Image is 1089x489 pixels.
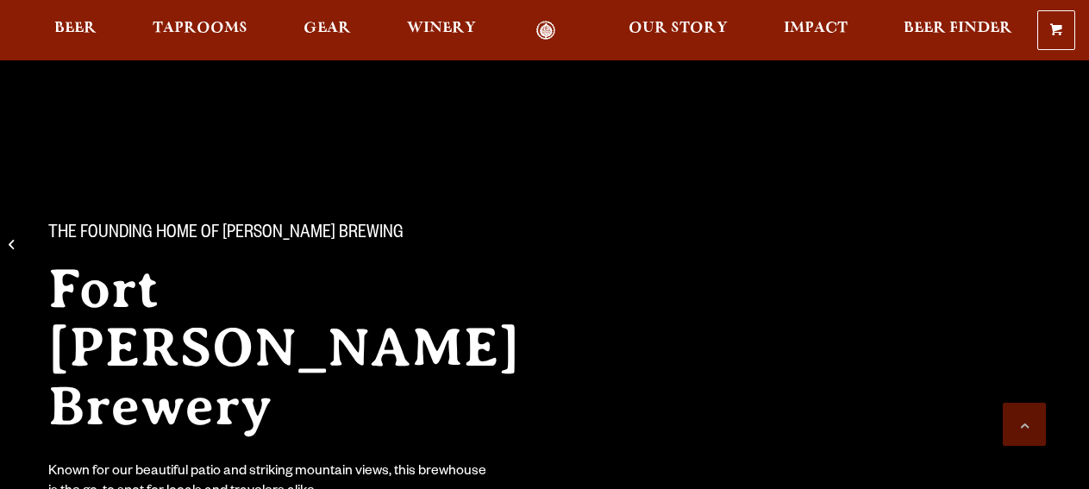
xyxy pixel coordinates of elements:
[904,22,1012,35] span: Beer Finder
[784,22,848,35] span: Impact
[514,21,579,41] a: Odell Home
[396,21,487,41] a: Winery
[48,223,404,246] span: The Founding Home of [PERSON_NAME] Brewing
[43,21,108,41] a: Beer
[153,22,247,35] span: Taprooms
[292,21,362,41] a: Gear
[617,21,739,41] a: Our Story
[304,22,351,35] span: Gear
[892,21,1023,41] a: Beer Finder
[629,22,728,35] span: Our Story
[48,260,586,436] h2: Fort [PERSON_NAME] Brewery
[54,22,97,35] span: Beer
[141,21,259,41] a: Taprooms
[1003,403,1046,446] a: Scroll to top
[407,22,476,35] span: Winery
[773,21,859,41] a: Impact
